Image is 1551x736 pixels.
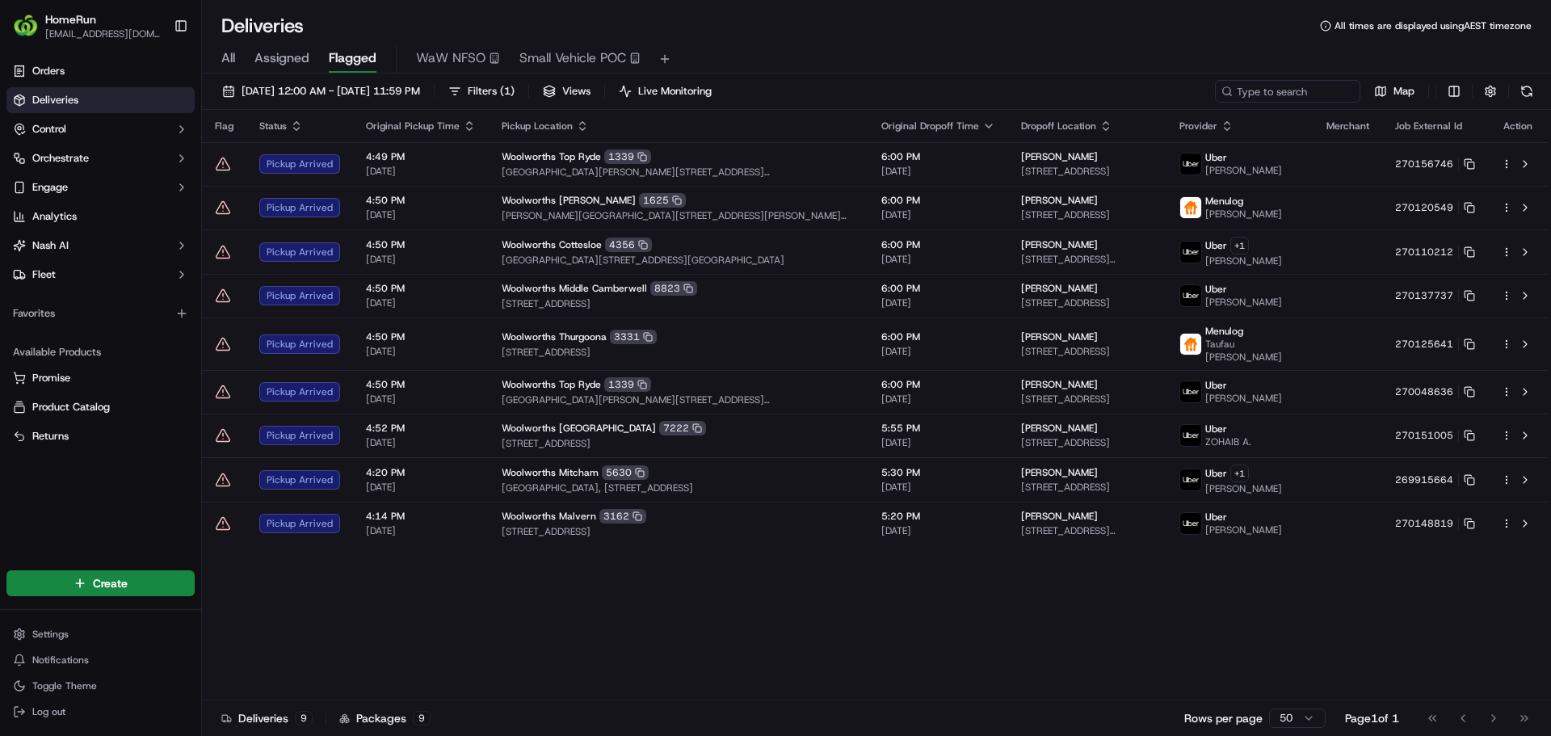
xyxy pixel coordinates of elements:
span: [PERSON_NAME] [1205,482,1282,495]
span: 270125641 [1395,338,1453,351]
span: Deliveries [32,93,78,107]
button: 270048636 [1395,385,1475,398]
span: 4:20 PM [366,466,476,479]
div: 3331 [610,330,657,344]
span: [STREET_ADDRESS][PERSON_NAME] [1021,524,1154,537]
h1: Deliveries [221,13,304,39]
a: Returns [13,429,188,444]
span: ZOHAIB A. [1205,435,1251,448]
span: 270148819 [1395,517,1453,530]
span: Log out [32,705,65,718]
span: [DATE] [366,481,476,494]
span: Toggle Theme [32,679,97,692]
span: Returns [32,429,69,444]
span: [DATE] [881,481,995,494]
span: [PERSON_NAME] [1205,164,1282,177]
span: [STREET_ADDRESS] [1021,297,1154,309]
span: [STREET_ADDRESS] [1021,345,1154,358]
span: Pickup Location [502,120,573,132]
img: HomeRun [13,13,39,39]
span: [PERSON_NAME] [1021,422,1098,435]
button: 270120549 [1395,201,1475,214]
button: Control [6,116,195,142]
span: [PERSON_NAME] [1021,282,1098,295]
span: 4:14 PM [366,510,476,523]
div: 4356 [605,238,652,252]
span: [DATE] [366,297,476,309]
span: Status [259,120,287,132]
span: Woolworths Malvern [502,510,596,523]
span: Small Vehicle POC [519,48,626,68]
div: 7222 [659,421,706,435]
span: [DATE] [366,253,476,266]
span: Control [32,122,66,137]
img: uber-new-logo.jpeg [1180,513,1201,534]
span: 6:00 PM [881,330,995,343]
span: 270110212 [1395,246,1453,259]
a: Product Catalog [13,400,188,414]
button: 269915664 [1395,473,1475,486]
span: Original Pickup Time [366,120,460,132]
span: [DATE] [881,297,995,309]
p: Rows per page [1184,710,1263,726]
span: [DATE] [366,393,476,406]
button: Live Monitoring [612,80,719,103]
span: [DATE] [366,165,476,178]
button: [EMAIL_ADDRESS][DOMAIN_NAME] [45,27,161,40]
span: [PERSON_NAME] [1021,194,1098,207]
div: 8823 [650,281,697,296]
span: [PERSON_NAME][GEOGRAPHIC_DATA][STREET_ADDRESS][PERSON_NAME][PERSON_NAME][GEOGRAPHIC_DATA] [502,209,855,222]
a: Deliveries [6,87,195,113]
span: [DATE] [881,208,995,221]
span: 5:30 PM [881,466,995,479]
div: 5630 [602,465,649,480]
span: [DATE] [881,165,995,178]
span: WaW NFSO [416,48,485,68]
span: ( 1 ) [500,84,515,99]
span: [DATE] [366,208,476,221]
input: Type to search [1215,80,1360,103]
a: Analytics [6,204,195,229]
span: Woolworths Mitcham [502,466,599,479]
span: [PERSON_NAME] [1205,254,1282,267]
span: [STREET_ADDRESS] [1021,208,1154,221]
button: +1 [1230,465,1249,482]
button: Create [6,570,195,596]
span: [PERSON_NAME] [1205,208,1282,221]
span: [PERSON_NAME] [1021,150,1098,163]
button: Log out [6,700,195,723]
span: Flag [215,120,233,132]
button: 270148819 [1395,517,1475,530]
span: [DATE] [881,524,995,537]
span: 4:49 PM [366,150,476,163]
span: [DATE] [881,436,995,449]
span: Filters [468,84,515,99]
img: justeat_logo.png [1180,334,1201,355]
span: Menulog [1205,195,1243,208]
div: 9 [295,711,313,725]
span: 270137737 [1395,289,1453,302]
span: 4:50 PM [366,238,476,251]
span: Uber [1205,239,1227,252]
button: 270151005 [1395,429,1475,442]
span: Product Catalog [32,400,110,414]
span: 270120549 [1395,201,1453,214]
span: Dropoff Location [1021,120,1096,132]
img: uber-new-logo.jpeg [1180,154,1201,175]
button: [DATE] 12:00 AM - [DATE] 11:59 PM [215,80,427,103]
span: [STREET_ADDRESS] [1021,436,1154,449]
span: [DATE] [366,524,476,537]
span: Woolworths Thurgoona [502,330,607,343]
span: Woolworths Middle Camberwell [502,282,647,295]
span: [DATE] [366,345,476,358]
span: 4:50 PM [366,194,476,207]
span: [DATE] [881,393,995,406]
span: Notifications [32,654,89,667]
span: [DATE] [366,436,476,449]
button: Engage [6,175,195,200]
span: [STREET_ADDRESS] [1021,393,1154,406]
span: 4:50 PM [366,330,476,343]
span: All times are displayed using AEST timezone [1335,19,1532,32]
div: Available Products [6,339,195,365]
div: 9 [413,711,431,725]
